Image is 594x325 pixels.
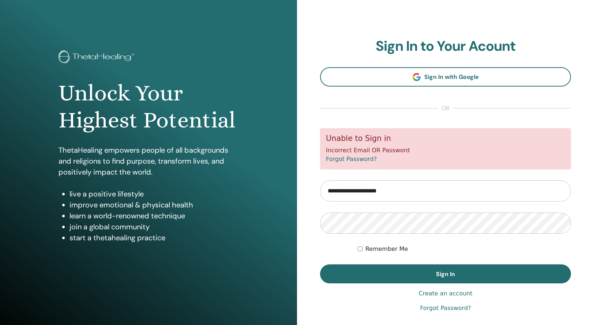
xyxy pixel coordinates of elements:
[69,210,238,221] li: learn a world-renowned technique
[424,73,479,81] span: Sign In with Google
[69,188,238,199] li: live a positive lifestyle
[69,232,238,243] li: start a thetahealing practice
[436,270,455,278] span: Sign In
[59,80,238,134] h1: Unlock Your Highest Potential
[326,156,377,162] a: Forgot Password?
[438,104,453,113] span: or
[320,128,571,169] div: Incorrect Email OR Password
[365,245,408,253] label: Remember Me
[320,38,571,55] h2: Sign In to Your Acount
[320,264,571,283] button: Sign In
[420,304,471,313] a: Forgot Password?
[358,245,571,253] div: Keep me authenticated indefinitely or until I manually logout
[69,221,238,232] li: join a global community
[69,199,238,210] li: improve emotional & physical health
[326,134,565,143] h5: Unable to Sign in
[418,289,472,298] a: Create an account
[320,67,571,87] a: Sign In with Google
[59,145,238,177] p: ThetaHealing empowers people of all backgrounds and religions to find purpose, transform lives, a...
